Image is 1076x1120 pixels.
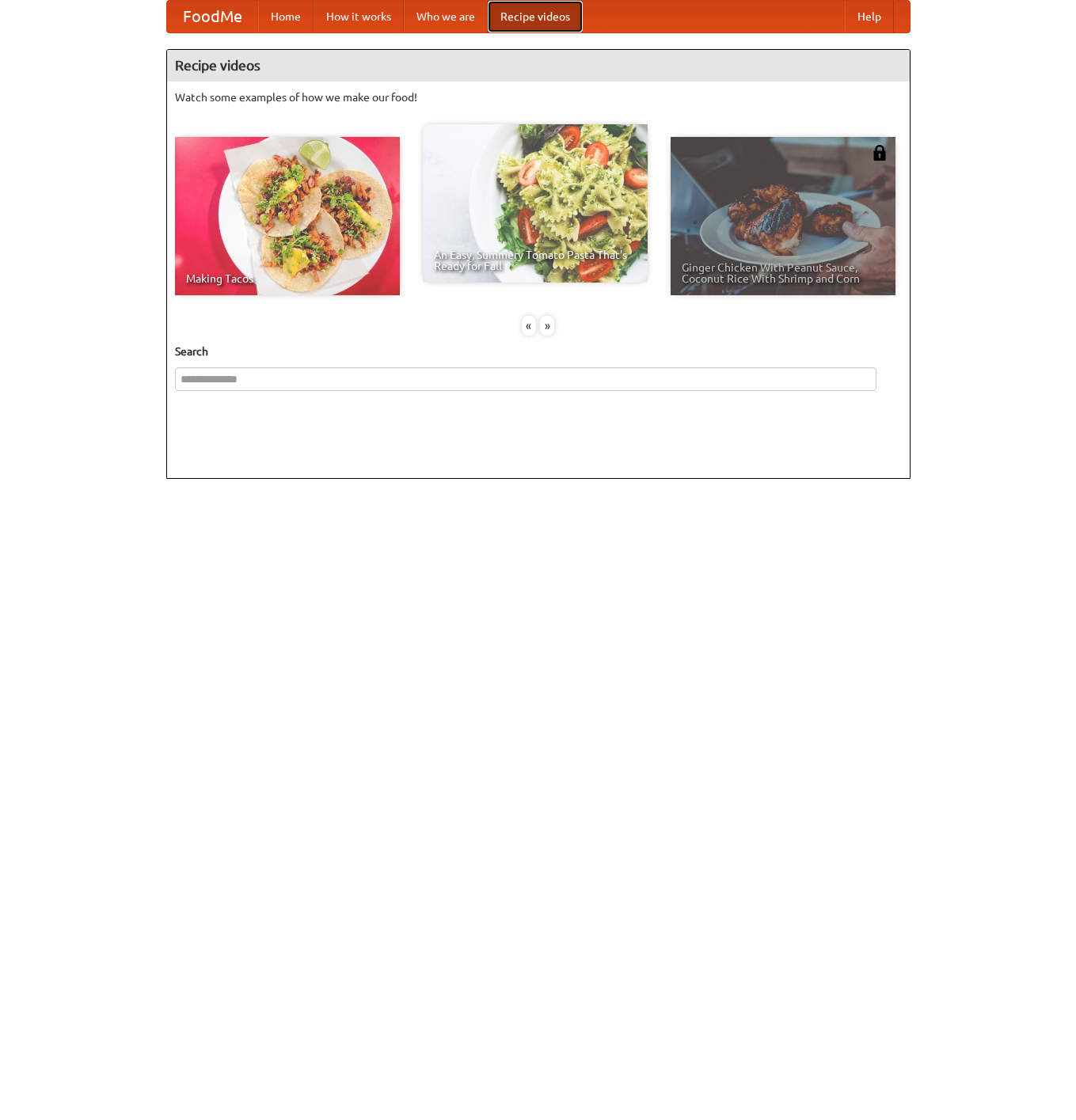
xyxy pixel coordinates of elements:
a: How it works [314,1,404,32]
a: FoodMe [167,1,258,32]
a: Recipe videos [488,1,583,32]
span: An Easy, Summery Tomato Pasta That's Ready for Fall [434,249,637,271]
a: Home [258,1,314,32]
div: « [522,316,536,336]
a: Help [845,1,894,32]
a: Making Tacos [175,137,400,295]
h5: Search [175,344,902,359]
img: 483408.png [872,145,888,161]
p: Watch some examples of how we make our food! [175,89,902,105]
span: Making Tacos [186,273,389,284]
div: » [540,316,554,336]
a: Who we are [404,1,488,32]
a: An Easy, Summery Tomato Pasta That's Ready for Fall [423,124,648,283]
h4: Recipe videos [167,50,910,82]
